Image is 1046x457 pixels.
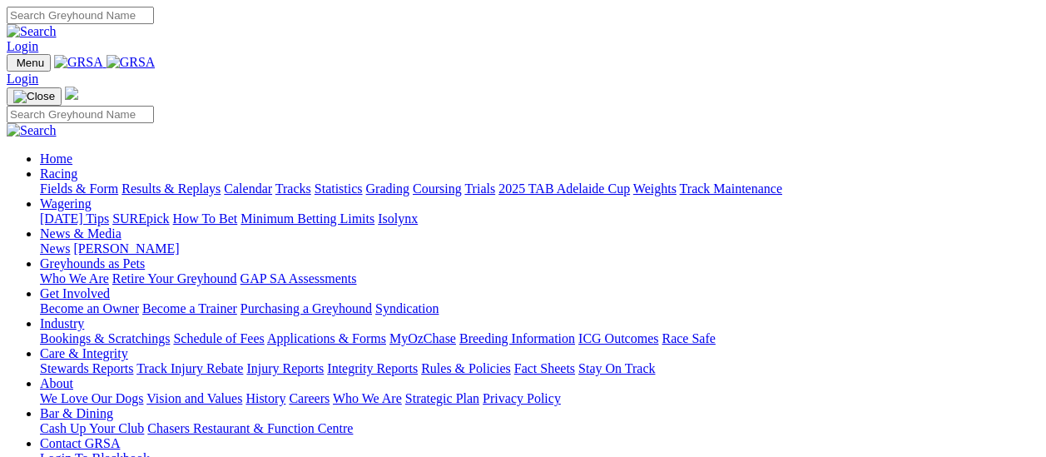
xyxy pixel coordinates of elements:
[7,87,62,106] button: Toggle navigation
[40,271,1039,286] div: Greyhounds as Pets
[246,361,324,375] a: Injury Reports
[40,436,120,450] a: Contact GRSA
[40,346,128,360] a: Care & Integrity
[136,361,243,375] a: Track Injury Rebate
[40,256,145,271] a: Greyhounds as Pets
[17,57,44,69] span: Menu
[40,301,139,315] a: Become an Owner
[112,271,237,286] a: Retire Your Greyhound
[40,286,110,301] a: Get Involved
[40,361,133,375] a: Stewards Reports
[7,24,57,39] img: Search
[240,301,372,315] a: Purchasing a Greyhound
[389,331,456,345] a: MyOzChase
[107,55,156,70] img: GRSA
[40,226,121,241] a: News & Media
[333,391,402,405] a: Who We Are
[7,72,38,86] a: Login
[40,331,1039,346] div: Industry
[413,181,462,196] a: Coursing
[267,331,386,345] a: Applications & Forms
[40,211,109,226] a: [DATE] Tips
[633,181,677,196] a: Weights
[224,181,272,196] a: Calendar
[245,391,285,405] a: History
[173,331,264,345] a: Schedule of Fees
[40,391,1039,406] div: About
[40,421,1039,436] div: Bar & Dining
[142,301,237,315] a: Become a Trainer
[315,181,363,196] a: Statistics
[459,331,575,345] a: Breeding Information
[375,301,439,315] a: Syndication
[366,181,409,196] a: Grading
[73,241,179,256] a: [PERSON_NAME]
[464,181,495,196] a: Trials
[327,361,418,375] a: Integrity Reports
[40,301,1039,316] div: Get Involved
[7,54,51,72] button: Toggle navigation
[40,196,92,211] a: Wagering
[483,391,561,405] a: Privacy Policy
[498,181,630,196] a: 2025 TAB Adelaide Cup
[40,421,144,435] a: Cash Up Your Club
[578,331,658,345] a: ICG Outcomes
[112,211,169,226] a: SUREpick
[121,181,221,196] a: Results & Replays
[40,361,1039,376] div: Care & Integrity
[275,181,311,196] a: Tracks
[54,55,103,70] img: GRSA
[7,39,38,53] a: Login
[173,211,238,226] a: How To Bet
[40,376,73,390] a: About
[40,406,113,420] a: Bar & Dining
[147,421,353,435] a: Chasers Restaurant & Function Centre
[40,166,77,181] a: Racing
[40,271,109,286] a: Who We Are
[662,331,715,345] a: Race Safe
[514,361,575,375] a: Fact Sheets
[680,181,782,196] a: Track Maintenance
[240,211,374,226] a: Minimum Betting Limits
[7,123,57,138] img: Search
[40,152,72,166] a: Home
[40,211,1039,226] div: Wagering
[40,181,118,196] a: Fields & Form
[65,87,78,100] img: logo-grsa-white.png
[578,361,655,375] a: Stay On Track
[40,241,70,256] a: News
[421,361,511,375] a: Rules & Policies
[7,7,154,24] input: Search
[240,271,357,286] a: GAP SA Assessments
[40,181,1039,196] div: Racing
[40,241,1039,256] div: News & Media
[146,391,242,405] a: Vision and Values
[13,90,55,103] img: Close
[405,391,479,405] a: Strategic Plan
[40,316,84,330] a: Industry
[40,331,170,345] a: Bookings & Scratchings
[40,391,143,405] a: We Love Our Dogs
[378,211,418,226] a: Isolynx
[7,106,154,123] input: Search
[289,391,330,405] a: Careers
